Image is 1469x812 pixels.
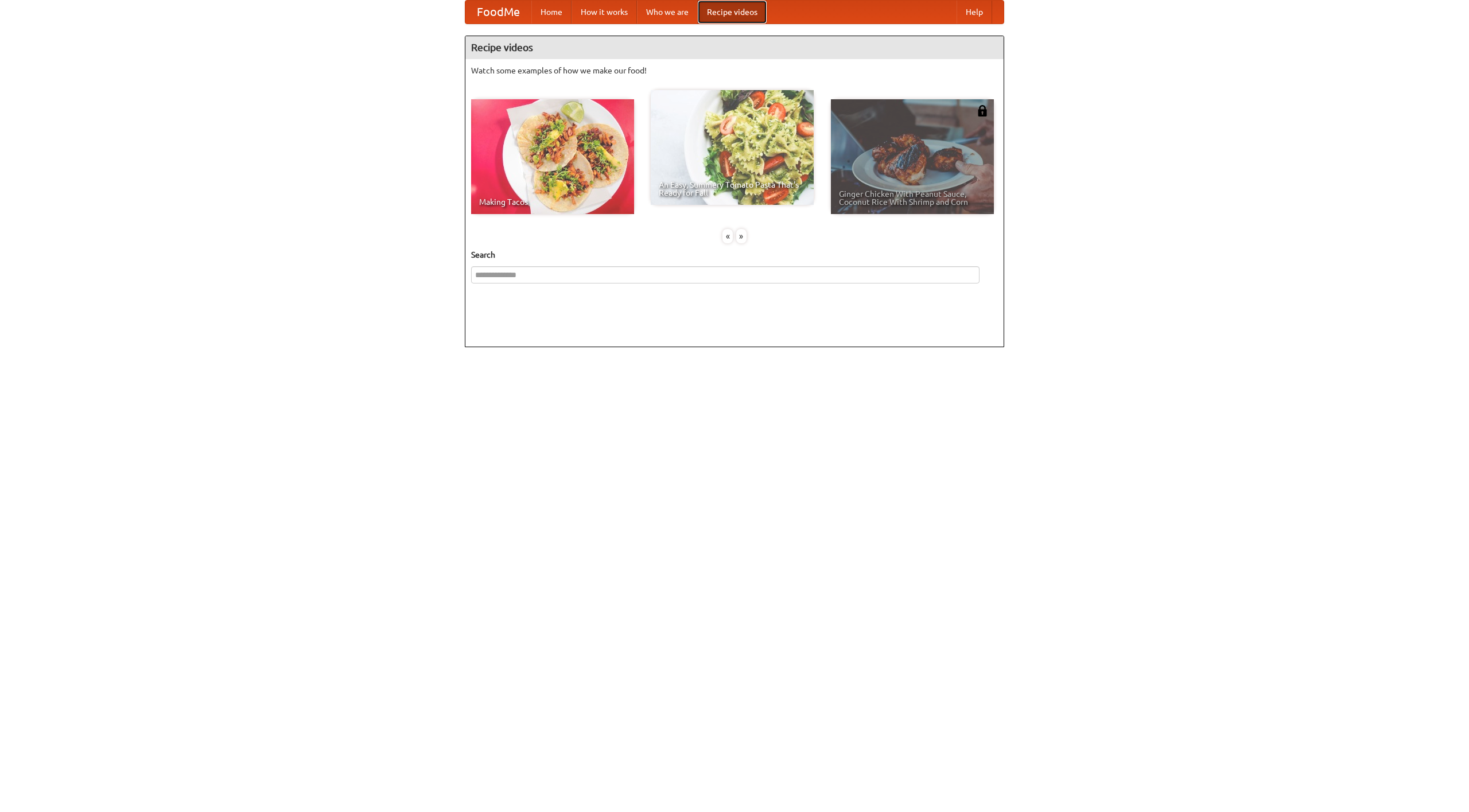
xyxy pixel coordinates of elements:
h4: Recipe videos [465,36,1004,59]
a: FoodMe [465,1,531,24]
div: « [722,229,733,243]
a: How it works [572,1,637,24]
p: Watch some examples of how we make our food! [471,65,998,76]
span: An Easy, Summery Tomato Pasta That's Ready for Fall [659,181,806,197]
div: » [736,229,747,243]
a: Help [957,1,992,24]
a: Who we are [637,1,698,24]
img: 483408.png [977,105,988,116]
a: An Easy, Summery Tomato Pasta That's Ready for Fall [651,90,814,205]
span: Making Tacos [479,198,626,206]
a: Recipe videos [698,1,767,24]
h5: Search [471,249,998,261]
a: Making Tacos [471,99,634,214]
a: Home [531,1,572,24]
